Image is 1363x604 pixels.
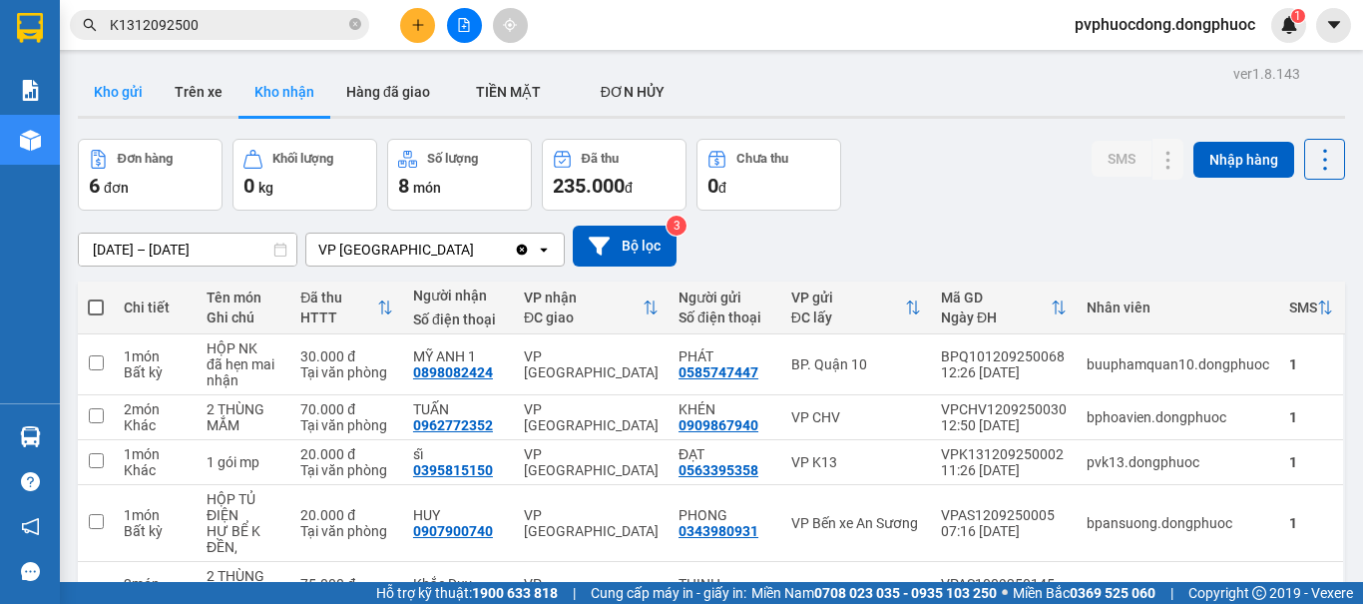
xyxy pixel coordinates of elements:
[413,311,504,327] div: Số điện thoại
[679,417,758,433] div: 0909867940
[387,139,532,211] button: Số lượng8món
[514,242,530,258] svg: Clear value
[791,356,921,372] div: BP. Quận 10
[300,309,377,325] div: HTTT
[1289,515,1333,531] div: 1
[573,226,677,267] button: Bộ lọc
[21,562,40,581] span: message
[124,507,187,523] div: 1 món
[78,139,223,211] button: Đơn hàng6đơn
[207,523,280,555] div: HƯ BỂ K ĐỀN,
[1070,585,1155,601] strong: 0369 525 060
[232,139,377,211] button: Khối lượng0kg
[1289,300,1317,315] div: SMS
[17,13,43,43] img: logo-vxr
[814,585,997,601] strong: 0708 023 035 - 0935 103 250
[524,446,659,478] div: VP [GEOGRAPHIC_DATA]
[20,426,41,447] img: warehouse-icon
[679,507,771,523] div: PHONG
[258,180,273,196] span: kg
[83,18,97,32] span: search
[791,454,921,470] div: VP K13
[679,401,771,417] div: KHÉN
[349,16,361,35] span: close-circle
[300,507,393,523] div: 20.000 đ
[791,409,921,425] div: VP CHV
[400,8,435,43] button: plus
[207,568,280,600] div: 2 THÙNG CF
[476,240,478,260] input: Selected VP Phước Đông.
[300,348,393,364] div: 30.000 đ
[679,462,758,478] div: 0563395358
[21,472,40,491] span: question-circle
[524,507,659,539] div: VP [GEOGRAPHIC_DATA]
[1087,409,1269,425] div: bphoavien.dongphuoc
[941,309,1051,325] div: Ngày ĐH
[398,174,409,198] span: 8
[1013,582,1155,604] span: Miền Bắc
[1291,9,1305,23] sup: 1
[207,340,280,356] div: HỘP NK
[6,145,122,157] span: In ngày:
[20,130,41,151] img: warehouse-icon
[1087,300,1269,315] div: Nhân viên
[238,68,330,116] button: Kho nhận
[54,108,244,124] span: -----------------------------------------
[696,139,841,211] button: Chưa thu0đ
[931,282,1077,334] th: Toggle SortBy
[207,290,280,305] div: Tên món
[300,446,393,462] div: 20.000 đ
[124,576,187,592] div: 2 món
[118,152,173,166] div: Đơn hàng
[1087,515,1269,531] div: bpansuong.dongphuoc
[667,216,686,236] sup: 3
[514,282,669,334] th: Toggle SortBy
[44,145,122,157] span: 16:05:17 [DATE]
[300,364,393,380] div: Tại văn phòng
[457,18,471,32] span: file-add
[1233,63,1300,85] div: ver 1.8.143
[625,180,633,196] span: đ
[1316,8,1351,43] button: caret-down
[207,454,280,470] div: 1 gói mp
[1002,589,1008,597] span: ⚪️
[413,507,504,523] div: HUY
[79,234,296,266] input: Select a date range.
[447,8,482,43] button: file-add
[1087,356,1269,372] div: buuphamquan10.dongphuoc
[941,576,1067,592] div: VPAS1009250145
[20,80,41,101] img: solution-icon
[1325,16,1343,34] span: caret-down
[941,290,1051,305] div: Mã GD
[413,180,441,196] span: món
[349,18,361,30] span: close-circle
[124,364,187,380] div: Bất kỳ
[941,417,1067,433] div: 12:50 [DATE]
[941,364,1067,380] div: 12:26 [DATE]
[941,507,1067,523] div: VPAS1209250005
[124,523,187,539] div: Bất kỳ
[679,446,771,462] div: ĐẠT
[300,523,393,539] div: Tại văn phòng
[679,290,771,305] div: Người gửi
[1087,454,1269,470] div: pvk13.dongphuoc
[679,576,771,592] div: THỊNH
[7,12,96,100] img: logo
[1092,141,1151,177] button: SMS
[159,68,238,116] button: Trên xe
[243,174,254,198] span: 0
[736,152,788,166] div: Chưa thu
[1059,12,1271,37] span: pvphuocdong.dongphuoc
[413,417,493,433] div: 0962772352
[536,242,552,258] svg: open
[158,89,244,101] span: Hotline: 19001152
[124,348,187,364] div: 1 món
[679,309,771,325] div: Số điện thoại
[330,68,446,116] button: Hàng đã giao
[582,152,619,166] div: Đã thu
[124,417,187,433] div: Khác
[207,309,280,325] div: Ghi chú
[290,282,403,334] th: Toggle SortBy
[300,417,393,433] div: Tại văn phòng
[1294,9,1301,23] span: 1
